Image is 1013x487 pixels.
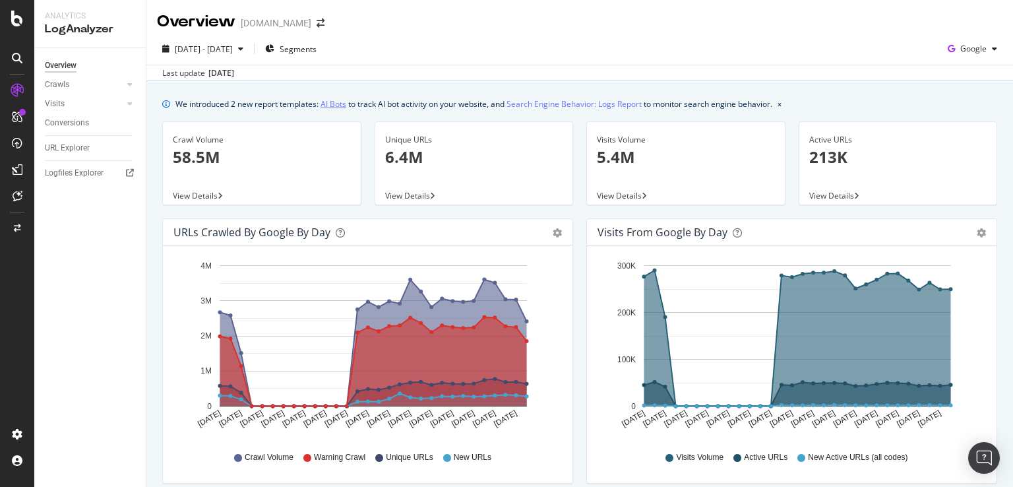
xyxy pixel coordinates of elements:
[874,408,900,429] text: [DATE]
[832,408,858,429] text: [DATE]
[241,16,311,30] div: [DOMAIN_NAME]
[385,190,430,201] span: View Details
[302,408,328,429] text: [DATE]
[385,146,563,168] p: 6.4M
[506,97,642,111] a: Search Engine Behavior: Logs Report
[492,408,518,429] text: [DATE]
[676,452,723,463] span: Visits Volume
[344,408,371,429] text: [DATE]
[726,408,752,429] text: [DATE]
[200,331,212,341] text: 2M
[208,67,234,79] div: [DATE]
[45,141,137,155] a: URL Explorer
[175,97,772,111] div: We introduced 2 new report templates: to track AI bot activity on your website, and to monitor se...
[196,408,222,429] text: [DATE]
[663,408,689,429] text: [DATE]
[217,408,243,429] text: [DATE]
[173,226,330,239] div: URLs Crawled by Google by day
[744,452,787,463] span: Active URLs
[808,452,907,463] span: New Active URLs (all codes)
[960,43,987,54] span: Google
[789,408,816,429] text: [DATE]
[617,308,636,317] text: 200K
[386,408,413,429] text: [DATE]
[386,452,433,463] span: Unique URLs
[281,408,307,429] text: [DATE]
[365,408,392,429] text: [DATE]
[553,228,562,238] div: gear
[314,452,365,463] span: Warning Crawl
[260,38,322,59] button: Segments
[429,408,455,429] text: [DATE]
[641,408,667,429] text: [DATE]
[173,146,351,168] p: 58.5M
[471,408,497,429] text: [DATE]
[942,38,1002,59] button: Google
[620,408,646,429] text: [DATE]
[597,134,775,146] div: Visits Volume
[45,166,137,180] a: Logfiles Explorer
[598,226,727,239] div: Visits from Google by day
[321,97,346,111] a: AI Bots
[916,408,942,429] text: [DATE]
[968,442,1000,474] div: Open Intercom Messenger
[200,296,212,306] text: 3M
[45,116,89,130] div: Conversions
[809,146,987,168] p: 213K
[45,22,135,37] div: LogAnalyzer
[317,18,324,28] div: arrow-right-arrow-left
[239,408,265,429] text: [DATE]
[768,408,795,429] text: [DATE]
[597,146,775,168] p: 5.4M
[45,59,137,73] a: Overview
[809,190,854,201] span: View Details
[157,38,249,59] button: [DATE] - [DATE]
[157,11,235,33] div: Overview
[631,402,636,411] text: 0
[45,78,69,92] div: Crawls
[617,261,636,271] text: 300K
[245,452,293,463] span: Crawl Volume
[809,134,987,146] div: Active URLs
[747,408,774,429] text: [DATE]
[45,166,104,180] div: Logfiles Explorer
[207,402,212,411] text: 0
[45,141,90,155] div: URL Explorer
[977,228,986,238] div: gear
[200,261,212,271] text: 4M
[200,367,212,376] text: 1M
[175,44,233,55] span: [DATE] - [DATE]
[408,408,434,429] text: [DATE]
[280,44,317,55] span: Segments
[260,408,286,429] text: [DATE]
[45,116,137,130] a: Conversions
[811,408,837,429] text: [DATE]
[598,256,981,439] svg: A chart.
[895,408,921,429] text: [DATE]
[173,190,218,201] span: View Details
[705,408,731,429] text: [DATE]
[162,97,997,111] div: info banner
[45,97,123,111] a: Visits
[774,94,785,114] button: close banner
[45,97,65,111] div: Visits
[173,256,557,439] svg: A chart.
[597,190,642,201] span: View Details
[450,408,476,429] text: [DATE]
[617,355,636,364] text: 100K
[454,452,491,463] span: New URLs
[162,67,234,79] div: Last update
[323,408,350,429] text: [DATE]
[173,134,351,146] div: Crawl Volume
[684,408,710,429] text: [DATE]
[45,59,77,73] div: Overview
[385,134,563,146] div: Unique URLs
[853,408,879,429] text: [DATE]
[45,11,135,22] div: Analytics
[45,78,123,92] a: Crawls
